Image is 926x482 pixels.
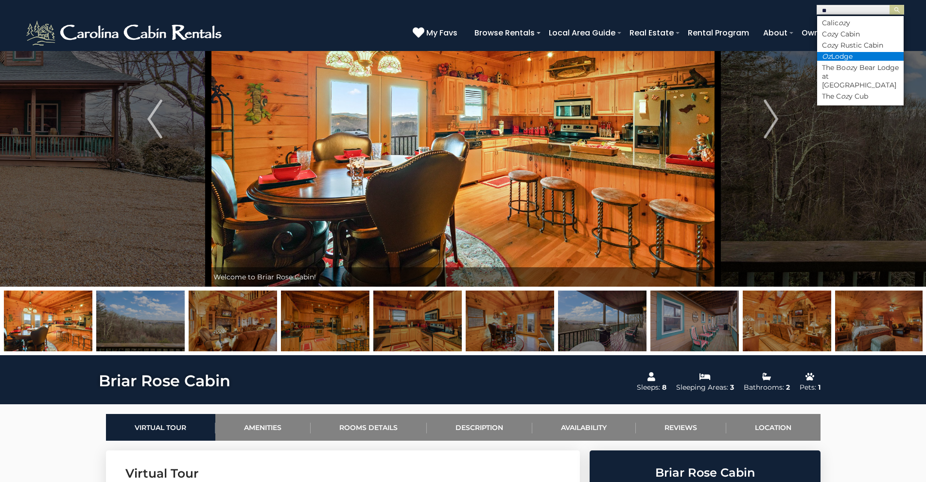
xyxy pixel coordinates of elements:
li: Lodge [817,52,904,61]
a: Rental Program [683,24,754,41]
img: 163642589 [281,291,369,351]
h3: Virtual Tour [125,465,560,482]
a: Virtual Tour [106,414,215,441]
img: 163642585 [189,291,277,351]
img: 163642575 [466,291,554,351]
a: About [758,24,792,41]
a: Rooms Details [311,414,427,441]
em: Oz [822,52,831,61]
a: Browse Rentals [470,24,540,41]
img: White-1-2.png [24,18,226,48]
a: Availability [532,414,636,441]
em: oz [841,92,849,101]
a: Owner Login [797,24,855,41]
img: 163642578 [558,291,646,351]
a: Amenities [215,414,311,441]
em: oz [827,41,835,50]
img: 163642576 [4,291,92,351]
em: oz [827,30,835,38]
li: The Bo y Bear Lodge at [GEOGRAPHIC_DATA] [817,63,904,89]
img: 163642580 [96,291,185,351]
img: arrow [764,100,778,138]
em: oz [846,63,854,72]
em: oz [839,18,846,27]
img: arrow [147,100,162,138]
a: Reviews [636,414,726,441]
span: My Favs [426,27,457,39]
div: Welcome to Briar Rose Cabin! [209,267,718,287]
img: 163642579 [650,291,739,351]
img: 163642586 [743,291,831,351]
h2: Briar Rose Cabin [592,466,818,479]
a: Local Area Guide [544,24,620,41]
img: 163642560 [835,291,924,351]
li: C y Cabin [817,30,904,38]
li: The C y Cub [817,92,904,101]
li: C y Rustic Cabin [817,41,904,50]
a: My Favs [413,27,460,39]
a: Location [726,414,821,441]
a: Real Estate [625,24,679,41]
a: Description [427,414,532,441]
li: Calic y [817,18,904,27]
img: 163642577 [373,291,462,351]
